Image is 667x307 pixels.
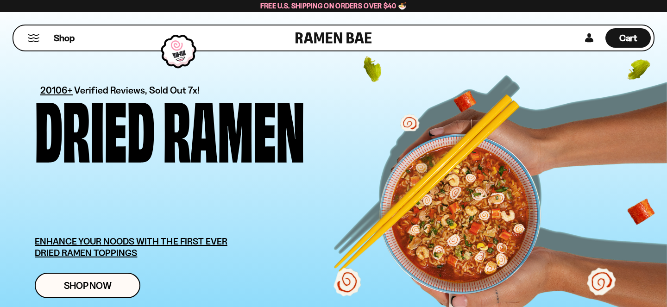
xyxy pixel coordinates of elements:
span: Shop [54,32,75,44]
a: Cart [605,25,651,50]
div: Dried [35,95,155,158]
span: Cart [619,32,637,44]
a: Shop [54,28,75,48]
span: Shop Now [64,281,112,290]
div: Ramen [163,95,305,158]
span: Free U.S. Shipping on Orders over $40 🍜 [260,1,407,10]
button: Mobile Menu Trigger [27,34,40,42]
a: Shop Now [35,273,140,298]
